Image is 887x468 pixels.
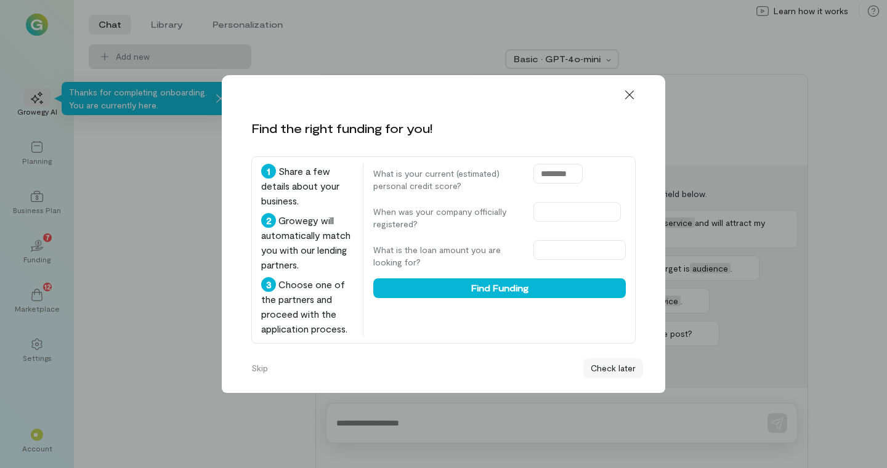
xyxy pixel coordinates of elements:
[244,358,275,378] button: Skip
[261,164,276,179] div: 1
[261,277,353,336] div: Choose one of the partners and proceed with the application process.
[251,119,432,137] div: Find the right funding for you!
[261,164,353,208] div: Share a few details about your business.
[373,244,521,268] label: What is the loan amount you are looking for?
[373,206,521,230] label: When was your company officially registered?
[261,213,276,228] div: 2
[583,358,643,378] button: Check later
[261,277,276,292] div: 3
[373,167,521,192] label: What is your current (estimated) personal credit score?
[261,213,353,272] div: Growegy will automatically match you with our lending partners.
[373,278,626,298] button: Find Funding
